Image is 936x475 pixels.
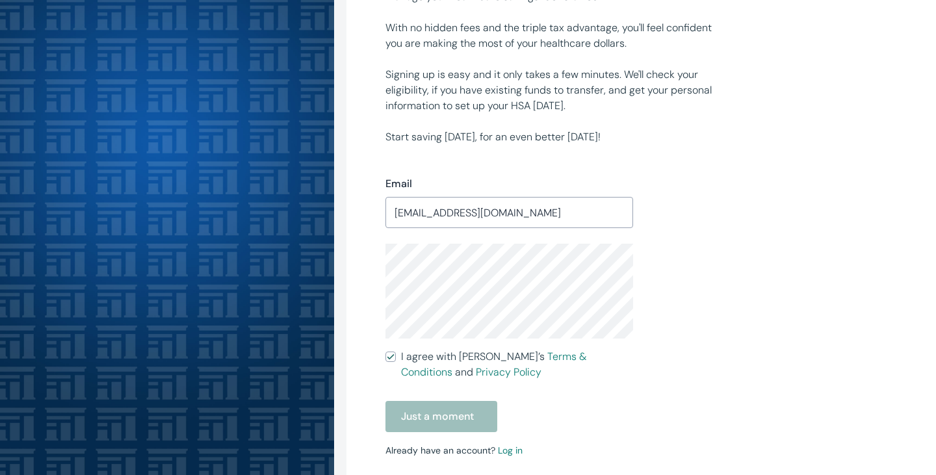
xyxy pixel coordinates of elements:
p: Signing up is easy and it only takes a few minutes. We'll check your eligibility, if you have exi... [385,67,721,114]
label: Email [385,176,412,192]
small: Already have an account? [385,444,523,456]
a: Privacy Policy [476,365,541,379]
span: I agree with [PERSON_NAME]’s and [401,349,634,380]
a: Log in [498,444,523,456]
p: Start saving [DATE], for an even better [DATE]! [385,129,721,145]
p: With no hidden fees and the triple tax advantage, you'll feel confident you are making the most o... [385,20,721,51]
